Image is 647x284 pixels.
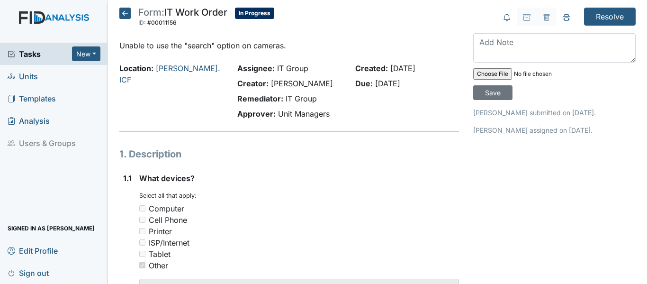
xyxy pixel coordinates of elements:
[119,40,459,51] p: Unable to use the "search" option on cameras.
[119,64,153,73] strong: Location:
[473,85,512,100] input: Save
[8,69,38,83] span: Units
[473,108,636,118] p: [PERSON_NAME] submitted on [DATE].
[8,48,72,60] a: Tasks
[147,19,177,26] span: #00011156
[139,205,145,211] input: Computer
[8,266,49,280] span: Sign out
[139,217,145,223] input: Cell Phone
[355,64,388,73] strong: Created:
[237,64,275,73] strong: Assignee:
[149,237,189,248] div: ISP/Internet
[149,248,171,260] div: Tablet
[119,64,220,84] a: [PERSON_NAME]. ICF
[8,243,58,258] span: Edit Profile
[278,109,330,119] span: Unit Managers
[286,94,317,103] span: IT Group
[149,226,172,237] div: Printer
[375,79,400,88] span: [DATE]
[390,64,415,73] span: [DATE]
[237,94,283,103] strong: Remediator:
[119,147,459,161] h1: 1. Description
[123,173,132,184] label: 1.1
[8,113,50,128] span: Analysis
[237,79,269,88] strong: Creator:
[355,79,373,88] strong: Due:
[149,203,184,214] div: Computer
[235,8,274,19] span: In Progress
[139,251,145,257] input: Tablet
[584,8,636,26] input: Resolve
[139,192,197,199] small: Select all that apply:
[149,214,187,226] div: Cell Phone
[139,262,145,268] input: Other
[139,239,145,246] input: ISP/Internet
[271,79,333,88] span: [PERSON_NAME]
[138,19,146,26] span: ID:
[138,8,227,28] div: IT Work Order
[473,125,636,135] p: [PERSON_NAME] assigned on [DATE].
[138,7,164,18] span: Form:
[72,46,100,61] button: New
[139,228,145,234] input: Printer
[139,174,195,183] span: What devices?
[277,64,308,73] span: IT Group
[149,260,168,271] div: Other
[8,91,56,106] span: Templates
[237,109,276,119] strong: Approver:
[8,221,95,236] span: Signed in as [PERSON_NAME]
